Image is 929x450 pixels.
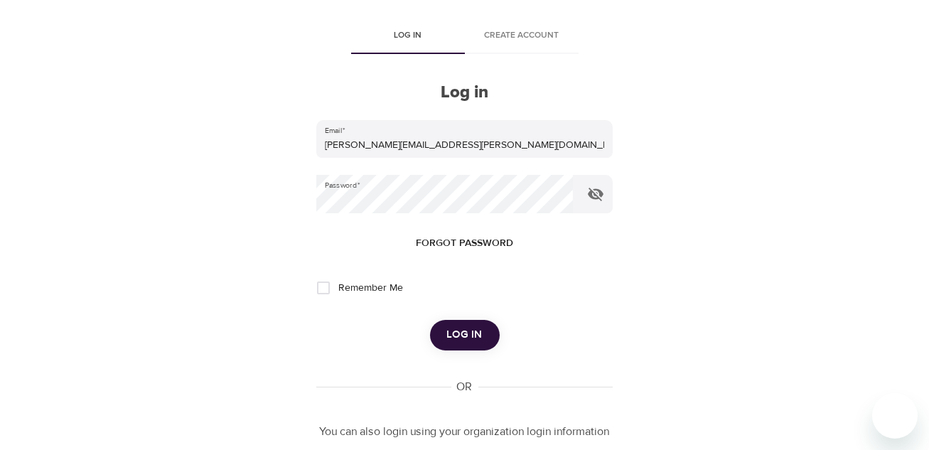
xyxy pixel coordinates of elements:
[451,379,478,395] div: OR
[338,281,403,296] span: Remember Me
[447,326,483,344] span: Log in
[430,320,500,350] button: Log in
[360,28,456,43] span: Log in
[410,230,519,257] button: Forgot password
[416,235,513,252] span: Forgot password
[473,28,570,43] span: Create account
[316,424,612,440] p: You can also login using your organization login information
[316,20,612,54] div: disabled tabs example
[316,82,612,103] h2: Log in
[872,393,918,439] iframe: Button to launch messaging window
